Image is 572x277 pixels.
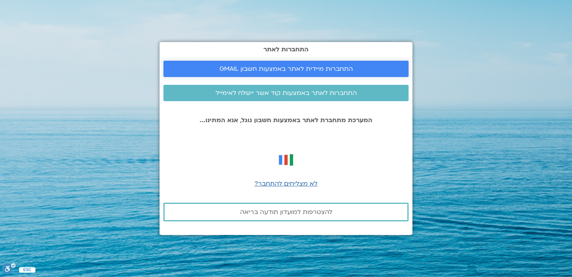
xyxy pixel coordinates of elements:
span: התחברות מיידית לאתר באמצעות חשבון GMAIL [219,65,353,72]
span: להצטרפות למועדון תודעה בריאה [240,209,332,216]
a: להצטרפות למועדון תודעה בריאה [163,203,409,221]
span: התחברות לאתר באמצעות קוד אשר יישלח לאימייל [216,89,357,96]
h2: התחברות לאתר [163,46,409,53]
a: התחברות מיידית לאתר באמצעות חשבון GMAIL [163,61,409,77]
p: המערכת מתחברת לאתר באמצעות חשבון גוגל, אנא המתינו... [163,117,409,124]
a: לא מצליחים להתחבר? [254,179,318,188]
a: התחברות לאתר באמצעות קוד אשר יישלח לאימייל [163,85,409,101]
